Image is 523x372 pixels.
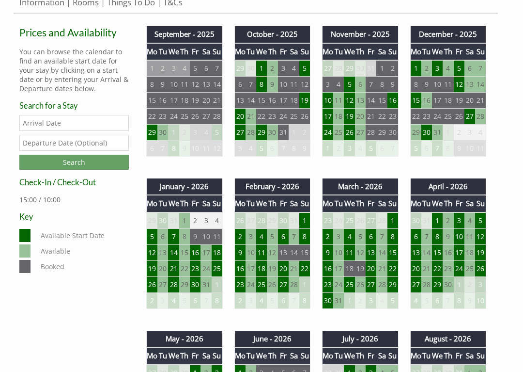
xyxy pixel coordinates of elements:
[366,195,376,212] th: Fr
[464,60,475,77] td: 6
[267,125,277,141] td: 30
[256,212,267,229] td: 28
[421,125,432,141] td: 30
[267,77,277,93] td: 9
[179,212,190,229] td: 1
[333,195,344,212] th: Tu
[289,109,299,125] td: 25
[256,125,267,141] td: 29
[256,77,267,93] td: 8
[454,195,464,212] th: Fr
[410,109,421,125] td: 22
[179,125,190,141] td: 2
[168,77,179,93] td: 10
[147,141,158,157] td: 6
[267,195,277,212] th: Th
[355,125,366,141] td: 27
[432,141,443,157] td: 7
[323,178,399,195] th: March - 2026
[278,212,289,229] td: 30
[443,212,453,229] td: 2
[147,178,223,195] th: January - 2026
[333,77,344,93] td: 4
[256,195,267,212] th: We
[200,195,211,212] th: Sa
[289,228,299,244] td: 7
[246,195,256,212] th: Tu
[168,93,179,109] td: 17
[475,109,486,125] td: 28
[355,228,366,244] td: 5
[366,93,376,109] td: 14
[234,93,246,109] td: 13
[333,212,344,229] td: 24
[366,228,376,244] td: 6
[376,195,387,212] th: Sa
[157,77,168,93] td: 9
[157,141,168,157] td: 7
[421,195,432,212] th: Tu
[344,141,354,157] td: 3
[387,212,398,229] td: 1
[200,93,211,109] td: 20
[432,93,443,109] td: 17
[454,77,464,93] td: 12
[454,141,464,157] td: 9
[410,141,421,157] td: 5
[421,109,432,125] td: 23
[278,125,289,141] td: 31
[454,212,464,229] td: 3
[200,125,211,141] td: 4
[421,77,432,93] td: 9
[267,43,277,60] th: Th
[212,141,222,157] td: 12
[267,109,277,125] td: 23
[333,93,344,109] td: 11
[387,43,398,60] th: Su
[475,141,486,157] td: 11
[355,141,366,157] td: 4
[366,43,376,60] th: Fr
[299,141,310,157] td: 9
[299,228,310,244] td: 8
[464,212,475,229] td: 4
[299,212,310,229] td: 1
[179,109,190,125] td: 25
[410,60,421,77] td: 1
[410,26,486,43] th: December - 2025
[421,93,432,109] td: 16
[147,228,158,244] td: 5
[323,77,334,93] td: 3
[432,228,443,244] td: 8
[289,141,299,157] td: 8
[443,77,453,93] td: 11
[443,109,453,125] td: 25
[410,43,421,60] th: Mo
[376,141,387,157] td: 6
[410,212,421,229] td: 30
[344,195,354,212] th: We
[355,195,366,212] th: Th
[289,195,299,212] th: Sa
[179,93,190,109] td: 18
[475,125,486,141] td: 4
[323,60,334,77] td: 27
[333,43,344,60] th: Tu
[432,109,443,125] td: 24
[157,93,168,109] td: 16
[475,93,486,109] td: 21
[323,195,334,212] th: Mo
[454,228,464,244] td: 10
[234,195,246,212] th: Mo
[212,195,222,212] th: Su
[157,60,168,77] td: 2
[212,228,222,244] td: 11
[432,195,443,212] th: We
[344,212,354,229] td: 25
[344,43,354,60] th: We
[246,77,256,93] td: 7
[387,109,398,125] td: 23
[190,60,200,77] td: 5
[267,141,277,157] td: 6
[387,60,398,77] td: 2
